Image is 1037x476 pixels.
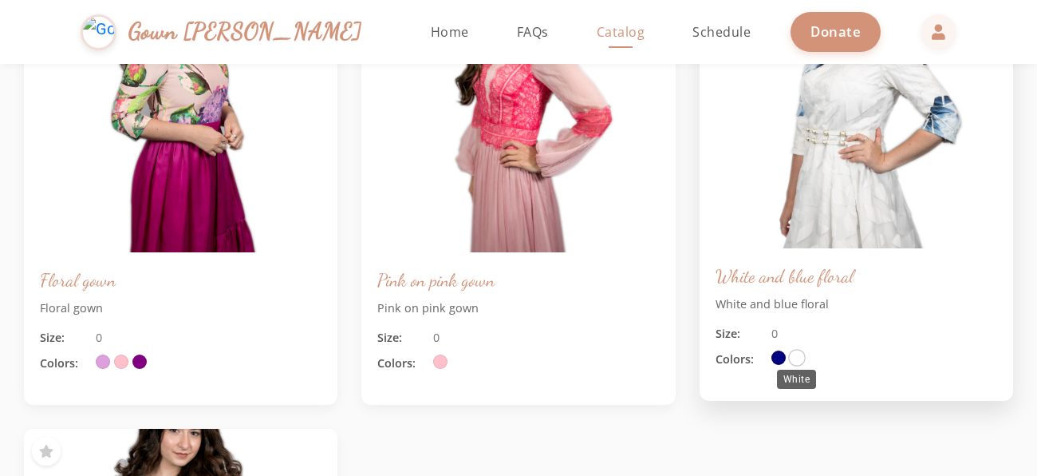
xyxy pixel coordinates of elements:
span: Donate [810,22,861,41]
a: Gown [PERSON_NAME] [81,10,378,54]
p: White and blue floral [716,296,997,313]
span: 0 [771,325,778,343]
h3: Floral gown [40,268,321,292]
img: Gown Gmach Logo [81,14,116,50]
span: Catalog [597,23,645,41]
span: Size: [716,325,763,343]
span: FAQs [517,23,549,41]
span: Colors: [40,355,88,372]
span: 0 [96,329,102,347]
h3: Pink on pink gown [377,268,659,292]
span: Colors: [716,351,763,368]
span: 0 [433,329,440,347]
span: Gown [PERSON_NAME] [128,14,362,49]
span: Size: [40,329,88,347]
h3: White and blue floral [716,264,997,288]
span: Schedule [692,23,751,41]
p: Floral gown [40,299,321,317]
span: Home [431,23,469,41]
a: Donate [791,12,881,51]
span: Colors: [377,355,425,372]
span: Size: [377,329,425,347]
p: Pink on pink gown [377,299,659,317]
div: White [777,370,816,389]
